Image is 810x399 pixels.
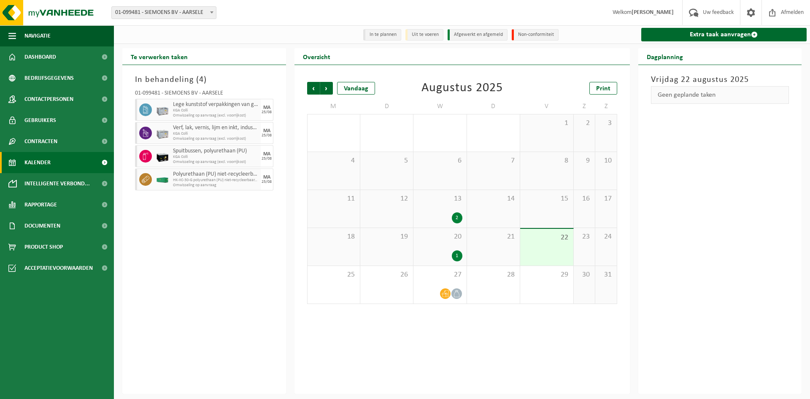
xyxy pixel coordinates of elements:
[578,194,591,204] span: 16
[312,270,356,280] span: 25
[471,194,516,204] span: 14
[418,270,462,280] span: 27
[263,152,270,157] div: MA
[173,155,259,160] span: KGA Colli
[173,171,259,178] span: Polyurethaan (PU) niet-recycleerbaar, vervuild
[24,258,93,279] span: Acceptatievoorwaarden
[263,128,270,133] div: MA
[294,48,339,65] h2: Overzicht
[524,119,569,128] span: 1
[418,194,462,204] span: 13
[364,156,409,166] span: 5
[24,68,74,89] span: Bedrijfsgegevens
[312,156,356,166] span: 4
[24,110,56,131] span: Gebruikers
[24,152,51,173] span: Kalender
[596,85,610,92] span: Print
[512,29,559,41] li: Non-conformiteit
[363,29,401,41] li: In te plannen
[364,194,409,204] span: 12
[578,119,591,128] span: 2
[122,48,196,65] h2: Te verwerken taken
[111,6,216,19] span: 01-099481 - SIEMOENS BV - AARSELE
[524,156,569,166] span: 8
[135,73,273,86] h3: In behandeling ( )
[524,194,569,204] span: 15
[24,236,63,258] span: Product Shop
[262,157,272,161] div: 25/08
[599,156,612,166] span: 10
[524,270,569,280] span: 29
[156,127,169,139] img: PB-LB-0680-HPE-GY-11
[156,103,169,116] img: PB-LB-0680-HPE-GY-01
[307,82,320,95] span: Vorige
[262,110,272,114] div: 25/08
[421,82,503,95] div: Augustus 2025
[599,232,612,242] span: 24
[574,99,595,114] td: Z
[173,148,259,155] span: Spuitbussen, polyurethaan (PU)
[448,29,508,41] li: Afgewerkt en afgemeld
[312,194,356,204] span: 11
[112,7,216,19] span: 01-099481 - SIEMOENS BV - AARSELE
[320,82,333,95] span: Volgende
[24,25,51,46] span: Navigatie
[595,99,617,114] td: Z
[337,82,375,95] div: Vandaag
[413,99,467,114] td: W
[24,131,57,152] span: Contracten
[467,99,520,114] td: D
[24,46,56,68] span: Dashboard
[452,250,462,261] div: 1
[471,232,516,242] span: 21
[173,101,259,108] span: Lege kunststof verpakkingen van gevaarlijke stoffen
[262,180,272,184] div: 25/08
[599,270,612,280] span: 31
[262,133,272,138] div: 25/08
[156,176,169,183] img: HK-XC-30-GN-00
[599,119,612,128] span: 3
[360,99,413,114] td: D
[173,108,259,113] span: KGA Colli
[578,232,591,242] span: 23
[632,9,674,16] strong: [PERSON_NAME]
[173,183,259,188] span: Omwisseling op aanvraag
[312,232,356,242] span: 18
[641,28,807,41] a: Extra taak aanvragen
[599,194,612,204] span: 17
[418,232,462,242] span: 20
[173,113,259,118] span: Omwisseling op aanvraag (excl. voorrijkost)
[589,82,617,95] a: Print
[263,175,270,180] div: MA
[24,215,60,236] span: Documenten
[520,99,573,114] td: V
[135,90,273,99] div: 01-099481 - SIEMOENS BV - AARSELE
[578,270,591,280] span: 30
[173,160,259,165] span: Omwisseling op aanvraag (excl. voorrijkost)
[471,270,516,280] span: 28
[307,99,360,114] td: M
[638,48,691,65] h2: Dagplanning
[452,212,462,223] div: 2
[471,156,516,166] span: 7
[24,89,73,110] span: Contactpersonen
[524,233,569,242] span: 22
[173,125,259,131] span: Verf, lak, vernis, lijm en inkt, industrieel in kleinverpakking
[364,270,409,280] span: 26
[263,105,270,110] div: MA
[173,178,259,183] span: HK-XC-30-G polyurethaan (PU) niet-recycleerbaar, vervuild
[364,232,409,242] span: 19
[199,76,204,84] span: 4
[651,73,789,86] h3: Vrijdag 22 augustus 2025
[578,156,591,166] span: 9
[418,156,462,166] span: 6
[651,86,789,104] div: Geen geplande taken
[173,136,259,141] span: Omwisseling op aanvraag (excl. voorrijkost)
[173,131,259,136] span: KGA Colli
[405,29,443,41] li: Uit te voeren
[24,194,57,215] span: Rapportage
[156,150,169,163] img: PB-LB-0680-HPE-BK-11
[24,173,90,194] span: Intelligente verbond...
